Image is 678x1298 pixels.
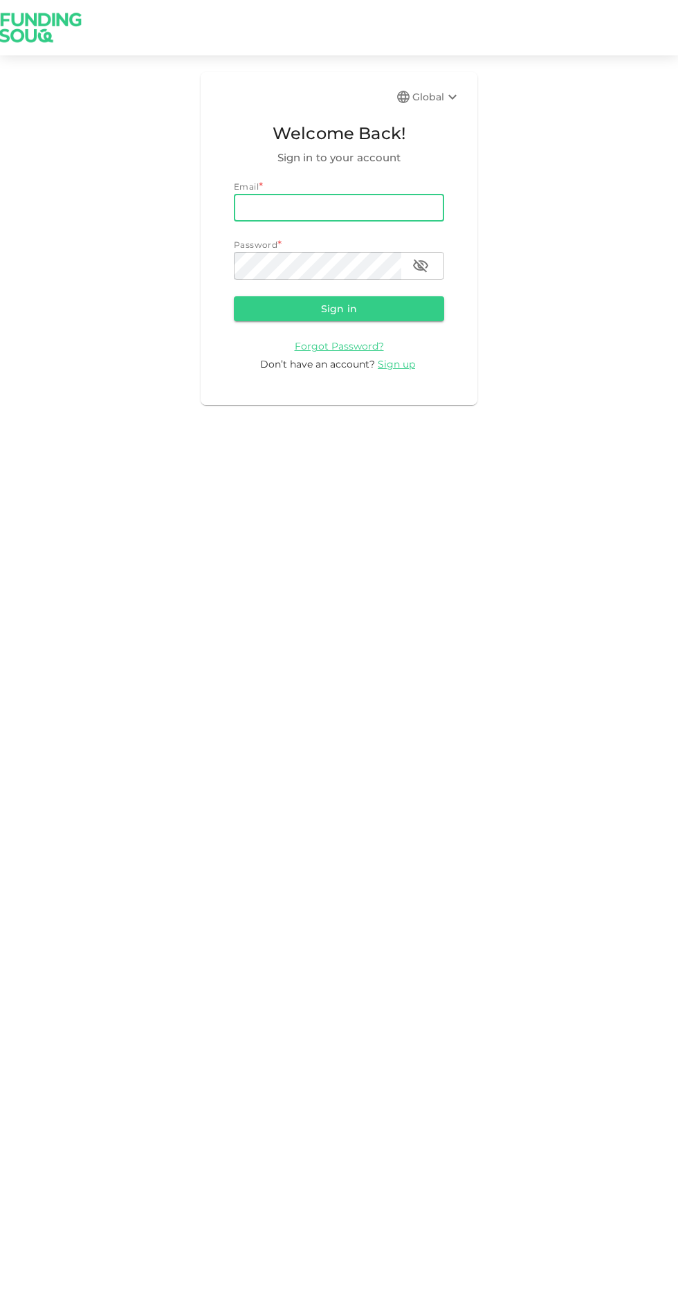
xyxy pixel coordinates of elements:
div: Global [412,89,461,105]
span: Password [234,240,277,250]
span: Email [234,181,259,192]
span: Forgot Password? [295,340,384,352]
span: Welcome Back! [234,120,444,147]
a: Forgot Password? [295,339,384,352]
button: Sign in [234,296,444,321]
span: Don’t have an account? [260,358,375,370]
input: password [234,252,401,280]
input: email [234,194,444,222]
span: Sign up [378,358,415,370]
span: Sign in to your account [234,150,444,166]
